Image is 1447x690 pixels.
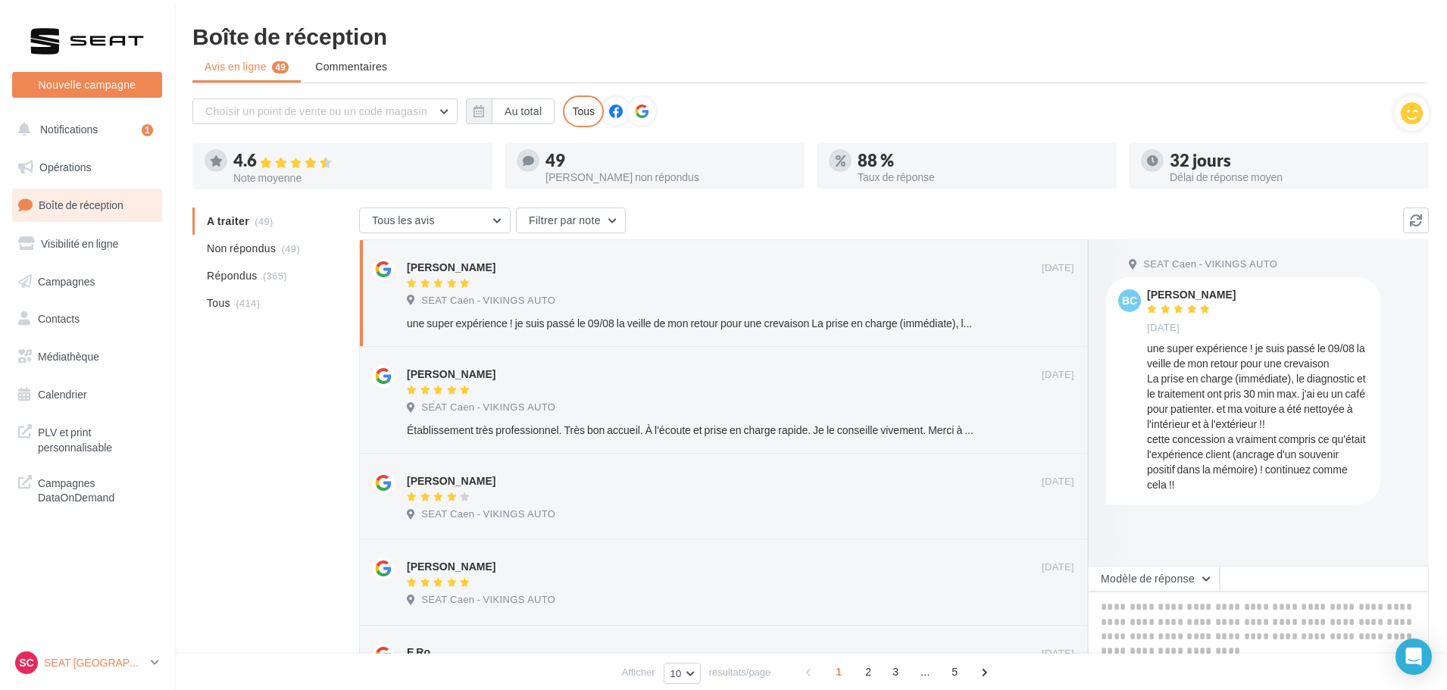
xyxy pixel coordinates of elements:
[407,645,430,660] div: E Ro
[38,312,80,325] span: Contacts
[19,655,33,670] span: SC
[38,422,156,454] span: PLV et print personnalisable
[9,189,165,221] a: Boîte de réception
[9,266,165,298] a: Campagnes
[9,114,159,145] button: Notifications 1
[421,593,555,607] span: SEAT Caen - VIKINGS AUTO
[38,388,87,401] span: Calendrier
[44,655,145,670] p: SEAT [GEOGRAPHIC_DATA]
[1042,475,1074,489] span: [DATE]
[38,274,95,287] span: Campagnes
[407,473,495,489] div: [PERSON_NAME]
[545,152,792,169] div: 49
[9,341,165,373] a: Médiathèque
[282,242,300,254] span: (49)
[856,660,880,684] span: 2
[1395,638,1432,675] div: Open Intercom Messenger
[883,660,908,684] span: 3
[233,152,480,170] div: 4.6
[207,295,230,311] span: Tous
[9,151,165,183] a: Opérations
[233,173,480,183] div: Note moyenne
[913,660,937,684] span: ...
[207,241,276,256] span: Non répondus
[516,208,626,233] button: Filtrer par note
[827,660,851,684] span: 1
[1170,152,1417,169] div: 32 jours
[9,467,165,511] a: Campagnes DataOnDemand
[372,214,435,226] span: Tous les avis
[192,98,458,124] button: Choisir un point de vente ou un code magasin
[858,152,1105,169] div: 88 %
[12,648,162,677] a: SC SEAT [GEOGRAPHIC_DATA]
[1143,258,1277,271] span: SEAT Caen - VIKINGS AUTO
[315,60,387,73] span: Commentaires
[942,660,967,684] span: 5
[263,270,287,282] span: (365)
[407,316,976,331] div: une super expérience ! je suis passé le 09/08 la veille de mon retour pour une crevaison La prise...
[9,416,165,461] a: PLV et print personnalisable
[407,367,495,382] div: [PERSON_NAME]
[41,237,118,250] span: Visibilité en ligne
[1042,560,1074,574] span: [DATE]
[39,161,91,173] span: Opérations
[9,379,165,411] a: Calendrier
[466,98,555,124] button: Au total
[38,350,99,363] span: Médiathèque
[622,665,655,679] span: Afficher
[709,665,771,679] span: résultats/page
[1147,321,1180,335] span: [DATE]
[492,98,555,124] button: Au total
[407,559,495,574] div: [PERSON_NAME]
[858,172,1105,183] div: Taux de réponse
[9,303,165,335] a: Contacts
[545,172,792,183] div: [PERSON_NAME] non répondus
[207,268,258,283] span: Répondus
[421,401,555,414] span: SEAT Caen - VIKINGS AUTO
[563,95,604,127] div: Tous
[1147,289,1236,300] div: [PERSON_NAME]
[1122,293,1137,308] span: bc
[9,228,165,260] a: Visibilité en ligne
[359,208,511,233] button: Tous les avis
[407,423,976,438] div: Établissement très professionnel. Très bon accueil. À l'écoute et prise en charge rapide. Je le c...
[38,473,156,505] span: Campagnes DataOnDemand
[1170,172,1417,183] div: Délai de réponse moyen
[236,297,260,309] span: (414)
[421,294,555,308] span: SEAT Caen - VIKINGS AUTO
[40,123,98,136] span: Notifications
[205,105,427,117] span: Choisir un point de vente ou un code magasin
[192,24,1429,47] div: Boîte de réception
[1088,566,1220,592] button: Modèle de réponse
[1042,261,1074,275] span: [DATE]
[407,260,495,275] div: [PERSON_NAME]
[664,663,701,684] button: 10
[39,198,123,211] span: Boîte de réception
[1042,647,1074,660] span: [DATE]
[670,667,682,679] span: 10
[12,72,162,98] button: Nouvelle campagne
[1042,368,1074,382] span: [DATE]
[1147,341,1368,492] div: une super expérience ! je suis passé le 09/08 la veille de mon retour pour une crevaison La prise...
[421,507,555,521] span: SEAT Caen - VIKINGS AUTO
[142,124,153,136] div: 1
